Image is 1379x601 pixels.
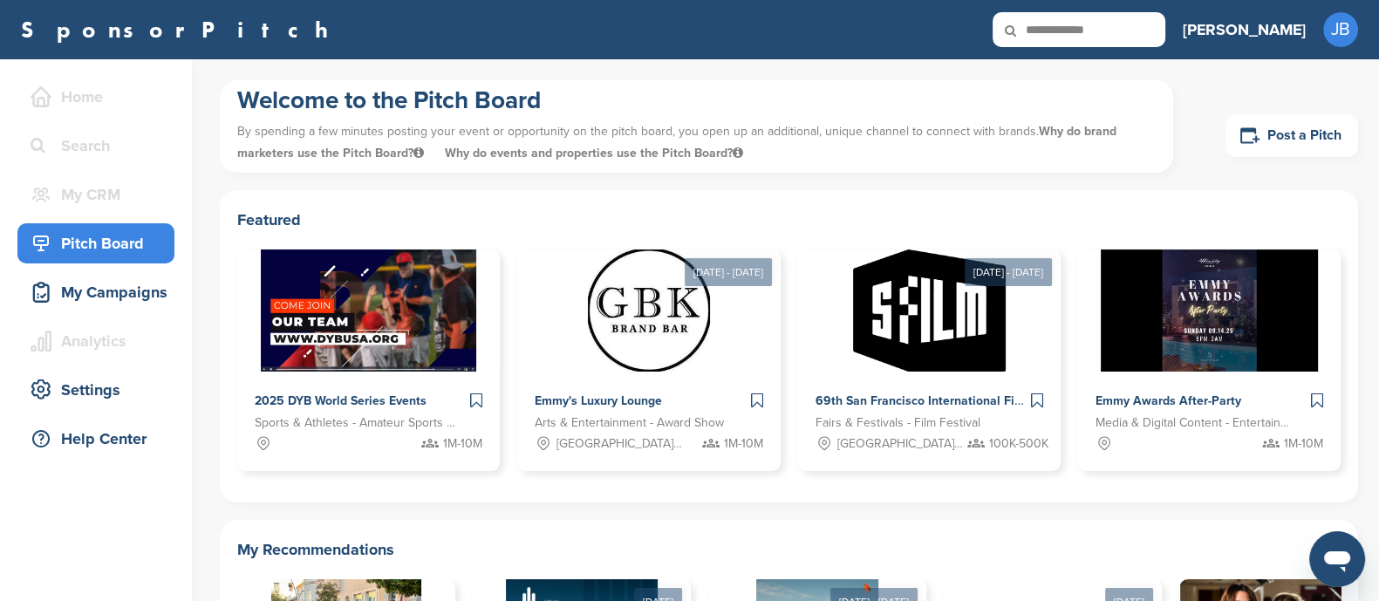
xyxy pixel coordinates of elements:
[685,258,772,286] div: [DATE] - [DATE]
[1183,17,1306,42] h3: [PERSON_NAME]
[535,393,662,408] span: Emmy's Luxury Lounge
[17,370,174,410] a: Settings
[237,249,500,471] a: Sponsorpitch & 2025 DYB World Series Events Sports & Athletes - Amateur Sports Leagues 1M-10M
[17,77,174,117] a: Home
[17,223,174,263] a: Pitch Board
[255,393,427,408] span: 2025 DYB World Series Events
[17,272,174,312] a: My Campaigns
[261,249,476,372] img: Sponsorpitch &
[26,277,174,308] div: My Campaigns
[517,222,780,471] a: [DATE] - [DATE] Sponsorpitch & Emmy's Luxury Lounge Arts & Entertainment - Award Show [GEOGRAPHIC...
[556,434,683,454] span: [GEOGRAPHIC_DATA], [GEOGRAPHIC_DATA]
[1183,10,1306,49] a: [PERSON_NAME]
[26,130,174,161] div: Search
[965,258,1052,286] div: [DATE] - [DATE]
[853,249,1006,372] img: Sponsorpitch &
[237,85,1156,116] h1: Welcome to the Pitch Board
[17,174,174,215] a: My CRM
[237,537,1341,562] h2: My Recommendations
[21,18,339,41] a: SponsorPitch
[26,374,174,406] div: Settings
[1309,531,1365,587] iframe: Button to launch messaging window
[1101,249,1318,372] img: Sponsorpitch &
[445,146,743,160] span: Why do events and properties use the Pitch Board?
[17,321,174,361] a: Analytics
[816,393,1076,408] span: 69th San Francisco International Film Festival
[255,413,456,433] span: Sports & Athletes - Amateur Sports Leagues
[724,434,763,454] span: 1M-10M
[26,228,174,259] div: Pitch Board
[837,434,964,454] span: [GEOGRAPHIC_DATA], [GEOGRAPHIC_DATA]
[1323,12,1358,47] span: JB
[26,81,174,113] div: Home
[1096,393,1241,408] span: Emmy Awards After-Party
[443,434,482,454] span: 1M-10M
[1284,434,1323,454] span: 1M-10M
[1078,249,1341,471] a: Sponsorpitch & Emmy Awards After-Party Media & Digital Content - Entertainment 1M-10M
[237,116,1156,168] p: By spending a few minutes posting your event or opportunity on the pitch board, you open up an ad...
[989,434,1048,454] span: 100K-500K
[798,222,1061,471] a: [DATE] - [DATE] Sponsorpitch & 69th San Francisco International Film Festival Fairs & Festivals -...
[26,423,174,454] div: Help Center
[17,126,174,166] a: Search
[237,208,1341,232] h2: Featured
[1225,114,1358,157] a: Post a Pitch
[1096,413,1297,433] span: Media & Digital Content - Entertainment
[535,413,724,433] span: Arts & Entertainment - Award Show
[588,249,710,372] img: Sponsorpitch &
[26,325,174,357] div: Analytics
[816,413,980,433] span: Fairs & Festivals - Film Festival
[26,179,174,210] div: My CRM
[17,419,174,459] a: Help Center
